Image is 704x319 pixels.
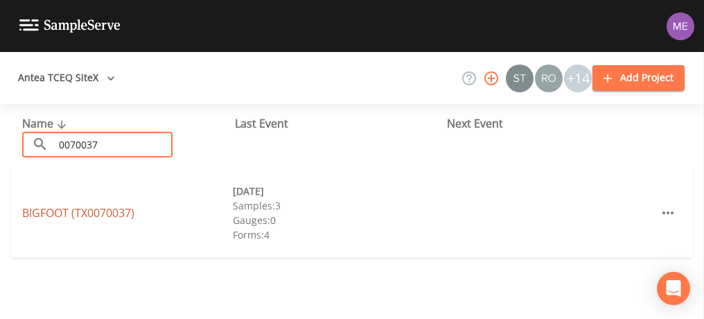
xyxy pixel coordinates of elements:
div: Open Intercom Messenger [657,272,690,305]
div: +14 [564,64,592,92]
div: [DATE] [233,184,443,198]
div: Stan Porter [505,64,534,92]
div: Samples: 3 [233,198,443,213]
img: d4d65db7c401dd99d63b7ad86343d265 [667,12,694,40]
input: Search Projects [54,132,173,157]
img: c0670e89e469b6405363224a5fca805c [506,64,534,92]
div: Gauges: 0 [233,213,443,227]
img: 7e5c62b91fde3b9fc00588adc1700c9a [535,64,563,92]
div: Next Event [447,115,660,132]
div: Rodolfo Ramirez [534,64,563,92]
img: logo [19,19,121,33]
div: Last Event [235,115,448,132]
span: Name [22,116,70,131]
div: Forms: 4 [233,227,443,242]
a: BIGFOOT (TX0070037) [22,205,134,221]
button: Add Project [592,65,685,91]
button: Antea TCEQ SiteX [12,65,121,91]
